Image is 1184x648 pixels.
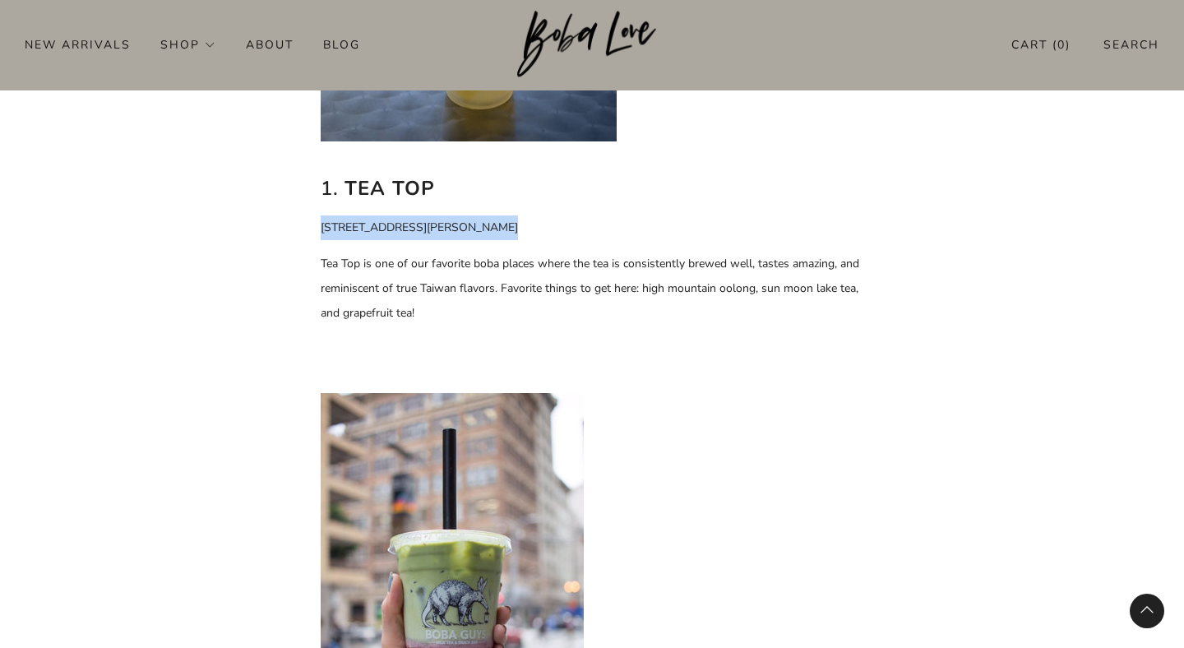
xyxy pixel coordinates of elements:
items-count: 0 [1057,37,1066,53]
a: About [246,31,294,58]
h2: 1. [321,173,863,204]
b: Tea Top [345,175,435,201]
img: Boba Love [517,11,668,78]
p: [STREET_ADDRESS][PERSON_NAME] [321,215,863,240]
a: Blog [323,31,360,58]
a: Search [1103,31,1159,58]
span: Tea Top is one of our favorite boba places where the tea is consistently brewed well, tastes amaz... [321,256,859,321]
a: Boba Love [517,11,668,79]
a: Shop [160,31,216,58]
back-to-top-button: Back to top [1130,594,1164,628]
a: New Arrivals [25,31,131,58]
a: Cart [1011,31,1071,58]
